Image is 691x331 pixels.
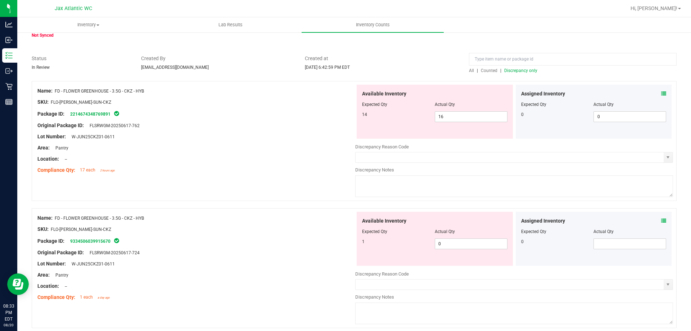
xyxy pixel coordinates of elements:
span: Lab Results [209,22,252,28]
span: In Sync [113,110,120,117]
inline-svg: Outbound [5,67,13,75]
div: 0 [521,111,594,118]
span: Expected Qty [362,102,387,107]
span: In Sync [113,237,120,244]
span: Created at [305,55,458,62]
span: Original Package ID: [37,250,84,255]
span: 14 [362,112,367,117]
input: 16 [435,112,507,122]
span: Compliance Qty: [37,294,75,300]
a: 2214674348769891 [70,112,110,117]
span: Discrepancy only [504,68,537,73]
span: Counted [481,68,497,73]
div: Discrepancy Notes [355,166,673,174]
span: In Review [32,65,50,70]
span: Area: [37,145,50,151]
span: Name: [37,88,53,94]
span: -- [61,284,67,289]
input: 0 [435,239,507,249]
a: Inventory [17,17,159,32]
p: 08/20 [3,322,14,328]
span: FLO-[PERSON_NAME]-SUN-CKZ [51,227,111,232]
span: SKU: [37,99,49,105]
span: Assigned Inventory [521,90,565,98]
p: 08:33 PM EDT [3,303,14,322]
span: Lot Number: [37,134,66,139]
span: Location: [37,283,59,289]
span: Expected Qty [362,229,387,234]
span: FLSRWGM-20250617-762 [86,123,140,128]
inline-svg: Analytics [5,21,13,28]
span: FD - FLOWER GREENHOUSE - 3.5G - CKZ - HYB [55,216,144,221]
span: FLO-[PERSON_NAME]-SUN-CKZ [51,100,111,105]
span: Hi, [PERSON_NAME]! [631,5,677,11]
div: Actual Qty [593,101,666,108]
span: Discrepancy Reason Code [355,144,409,149]
span: select [664,152,673,162]
span: FLSRWGM-20250617-724 [86,250,140,255]
span: Compliance Qty: [37,167,75,173]
input: 0 [594,112,666,122]
span: 1 [362,239,365,244]
iframe: Resource center [7,273,29,295]
span: | [477,68,478,73]
span: Package ID: [37,238,64,244]
span: Available Inventory [362,217,406,225]
span: select [664,279,673,290]
span: Not Synced [32,33,54,38]
span: Pantry [52,273,68,278]
inline-svg: Retail [5,83,13,90]
span: Available Inventory [362,90,406,98]
span: | [500,68,501,73]
div: Discrepancy Notes [355,294,673,301]
span: Area: [37,272,50,278]
a: Discrepancy only [502,68,537,73]
inline-svg: Reports [5,98,13,106]
span: Pantry [52,146,68,151]
div: Expected Qty [521,101,594,108]
span: Original Package ID: [37,122,84,128]
div: 0 [521,238,594,245]
span: Name: [37,215,53,221]
a: Lab Results [159,17,302,32]
span: Location: [37,156,59,162]
inline-svg: Inventory [5,52,13,59]
span: [DATE] 6:42:59 PM EDT [305,65,350,70]
div: Expected Qty [521,228,594,235]
inline-svg: Inbound [5,36,13,44]
span: Assigned Inventory [521,217,565,225]
span: FD - FLOWER GREENHOUSE - 3.5G - CKZ - HYB [55,89,144,94]
span: -- [61,157,67,162]
span: Package ID: [37,111,64,117]
span: Jax Atlantic WC [55,5,92,12]
a: Counted [479,68,500,73]
span: W-JUN25CKZ01-0611 [68,261,115,267]
input: Type item name or package id [469,53,677,66]
span: Status [32,55,130,62]
span: Lot Number: [37,261,66,267]
span: All [469,68,474,73]
a: 9334506039915670 [70,239,110,244]
span: Discrepancy Reason Code [355,271,409,277]
span: 1 each [80,295,93,300]
span: SKU: [37,226,49,232]
span: Inventory [18,22,159,28]
span: a day ago [98,296,110,299]
span: Inventory Counts [346,22,399,28]
div: Actual Qty [593,228,666,235]
span: Actual Qty [435,102,455,107]
span: 17 each [80,167,95,173]
span: 2 hours ago [100,169,115,172]
a: All [469,68,477,73]
span: W-JUN25CKZ01-0611 [68,134,115,139]
a: Inventory Counts [302,17,444,32]
span: Created By [141,55,294,62]
span: [EMAIL_ADDRESS][DOMAIN_NAME] [141,65,209,70]
span: Actual Qty [435,229,455,234]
